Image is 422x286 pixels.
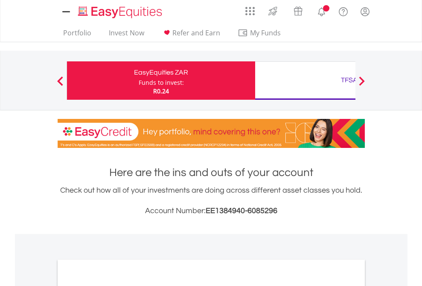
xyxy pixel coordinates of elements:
a: Vouchers [285,2,311,18]
a: Refer and Earn [158,29,224,42]
span: Refer and Earn [172,28,220,38]
img: EasyCredit Promotion Banner [58,119,365,148]
img: EasyEquities_Logo.png [76,5,166,19]
h3: Account Number: [58,205,365,217]
div: Funds to invest: [139,78,184,87]
div: Check out how all of your investments are doing across different asset classes you hold. [58,185,365,217]
a: AppsGrid [240,2,260,16]
button: Next [353,81,370,89]
span: EE1384940-6085296 [206,207,277,215]
span: R0.24 [153,87,169,95]
a: Portfolio [60,29,95,42]
button: Previous [52,81,69,89]
a: Invest Now [105,29,148,42]
span: My Funds [238,27,294,38]
img: grid-menu-icon.svg [245,6,255,16]
a: FAQ's and Support [332,2,354,19]
a: My Profile [354,2,376,21]
img: thrive-v2.svg [266,4,280,18]
img: vouchers-v2.svg [291,4,305,18]
h1: Here are the ins and outs of your account [58,165,365,180]
a: Notifications [311,2,332,19]
div: EasyEquities ZAR [72,66,250,78]
a: Home page [75,2,166,19]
